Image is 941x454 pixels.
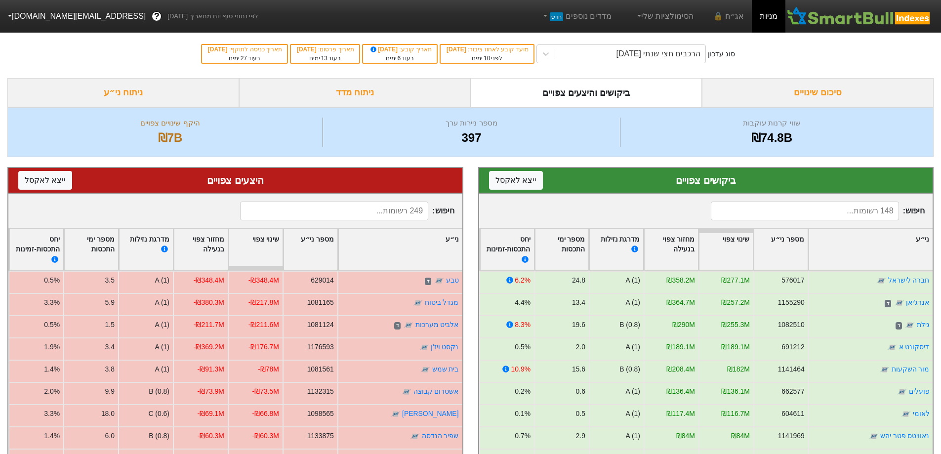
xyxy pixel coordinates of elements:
[781,386,804,397] div: 662577
[446,54,529,63] div: לפני ימים
[777,297,804,308] div: 1155290
[905,298,929,306] a: אנרג'יאן
[207,54,282,63] div: בעוד ימים
[155,320,169,330] div: A (1)
[7,78,239,107] div: ניתוח ני״ע
[252,386,279,397] div: -₪73.5M
[391,410,401,419] img: tase link
[419,343,429,353] img: tase link
[550,12,563,21] span: חדש
[515,409,531,419] div: 0.1%
[625,386,640,397] div: A (1)
[515,342,531,352] div: 0.5%
[284,229,337,270] div: Toggle SortBy
[369,46,400,53] span: [DATE]
[20,118,320,129] div: היקף שינויים צפויים
[434,276,444,286] img: tase link
[410,432,420,442] img: tase link
[711,202,925,220] span: חיפוש :
[754,229,808,270] div: Toggle SortBy
[666,342,695,352] div: ₪189.1M
[167,11,258,21] span: לפי נתוני סוף יום מתאריך [DATE]
[721,297,749,308] div: ₪257.2M
[721,409,749,419] div: ₪116.7M
[535,229,589,270] div: Toggle SortBy
[198,386,224,397] div: -₪73.9M
[198,409,224,419] div: -₪69.1M
[119,229,173,270] div: Toggle SortBy
[708,49,735,59] div: סוג עדכון
[593,234,640,265] div: מדרגת נזילות
[515,297,531,308] div: 4.4%
[888,276,929,284] a: חברה לישראל
[901,410,911,419] img: tase link
[252,409,279,419] div: -₪66.8M
[589,229,643,270] div: Toggle SortBy
[198,431,224,441] div: -₪60.3M
[908,387,929,395] a: פועלים
[9,229,63,270] div: Toggle SortBy
[666,386,695,397] div: ₪136.4M
[44,275,60,286] div: 0.5%
[307,409,334,419] div: 1098565
[420,365,430,375] img: tase link
[625,275,640,286] div: A (1)
[194,275,224,286] div: -₪348.4M
[64,229,118,270] div: Toggle SortBy
[781,342,804,352] div: 691212
[18,173,452,188] div: היצעים צפויים
[489,173,923,188] div: ביקושים צפויים
[781,409,804,419] div: 604611
[105,320,115,330] div: 1.5
[194,297,224,308] div: -₪380.3M
[431,343,459,351] a: נקסט ויז'ן
[44,386,60,397] div: 2.0%
[619,320,640,330] div: B (0.8)
[905,321,915,330] img: tase link
[155,275,169,286] div: A (1)
[515,431,531,441] div: 0.7%
[887,343,897,353] img: tase link
[368,45,432,54] div: תאריך קובע :
[575,409,585,419] div: 0.5
[252,431,279,441] div: -₪60.3M
[880,365,890,375] img: tase link
[338,229,462,270] div: Toggle SortBy
[868,432,878,442] img: tase link
[572,297,585,308] div: 13.4
[413,387,459,395] a: אשטרום קבוצה
[515,275,531,286] div: 6.2%
[296,45,354,54] div: תאריך פרסום :
[781,275,804,286] div: 576017
[625,342,640,352] div: A (1)
[446,45,529,54] div: מועד קובע לאחוז ציבור :
[432,365,459,373] a: בית שמש
[402,387,411,397] img: tase link
[105,275,115,286] div: 3.5
[731,431,749,441] div: ₪84M
[307,320,334,330] div: 1081124
[413,298,423,308] img: tase link
[368,54,432,63] div: בעוד ימים
[912,410,929,417] a: לאומי
[154,10,160,23] span: ?
[44,431,60,441] div: 1.4%
[155,297,169,308] div: A (1)
[241,55,247,62] span: 27
[248,275,279,286] div: -₪348.4M
[899,343,929,351] a: דיסקונט א
[575,386,585,397] div: 0.6
[666,409,695,419] div: ₪117.4M
[148,409,169,419] div: C (0.6)
[240,202,428,220] input: 249 רשומות...
[307,342,334,352] div: 1176593
[809,229,933,270] div: Toggle SortBy
[44,342,60,352] div: 1.9%
[721,275,749,286] div: ₪277.1M
[484,234,531,265] div: יחס התכסות-זמינות
[727,364,750,374] div: ₪182M
[44,409,60,419] div: 3.3%
[891,365,929,373] a: מור השקעות
[515,386,531,397] div: 0.2%
[248,320,279,330] div: -₪211.6M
